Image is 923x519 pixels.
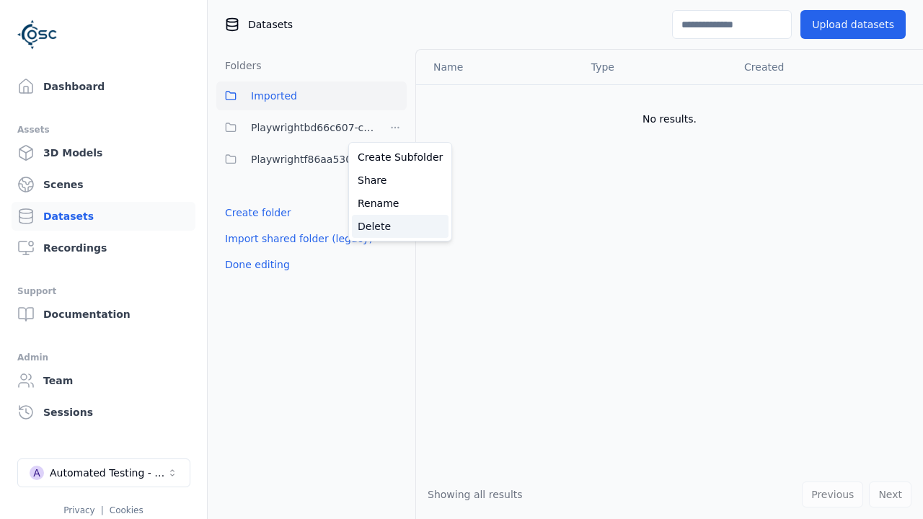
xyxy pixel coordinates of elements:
a: Share [352,169,449,192]
a: Delete [352,215,449,238]
a: Create Subfolder [352,146,449,169]
a: Rename [352,192,449,215]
